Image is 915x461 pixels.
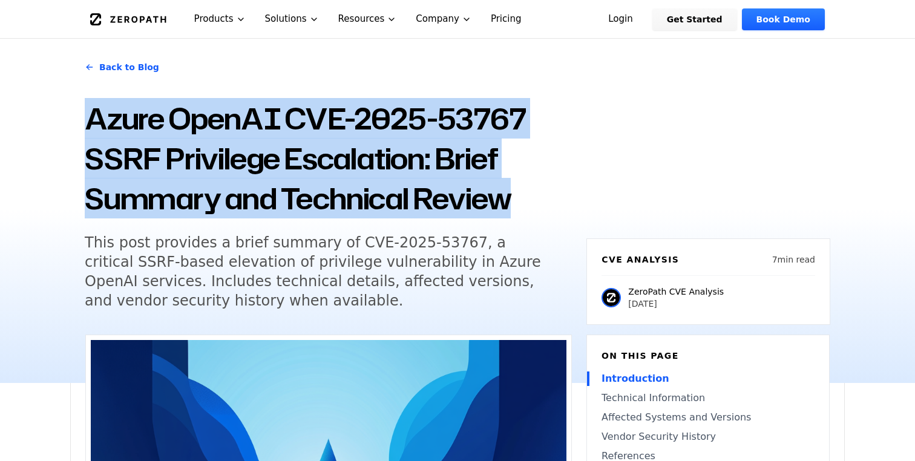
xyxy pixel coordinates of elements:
[602,371,815,386] a: Introduction
[602,391,815,405] a: Technical Information
[772,253,815,266] p: 7 min read
[602,288,621,307] img: ZeroPath CVE Analysis
[602,350,815,362] h6: On this page
[85,99,572,218] h1: Azure OpenAI CVE-2025-53767 SSRF Privilege Escalation: Brief Summary and Technical Review
[652,8,737,30] a: Get Started
[602,410,815,425] a: Affected Systems and Versions
[602,253,679,266] h6: CVE Analysis
[742,8,825,30] a: Book Demo
[85,233,549,310] h5: This post provides a brief summary of CVE-2025-53767, a critical SSRF-based elevation of privileg...
[628,286,724,298] p: ZeroPath CVE Analysis
[85,50,159,84] a: Back to Blog
[628,298,724,310] p: [DATE]
[602,430,815,444] a: Vendor Security History
[594,8,648,30] a: Login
